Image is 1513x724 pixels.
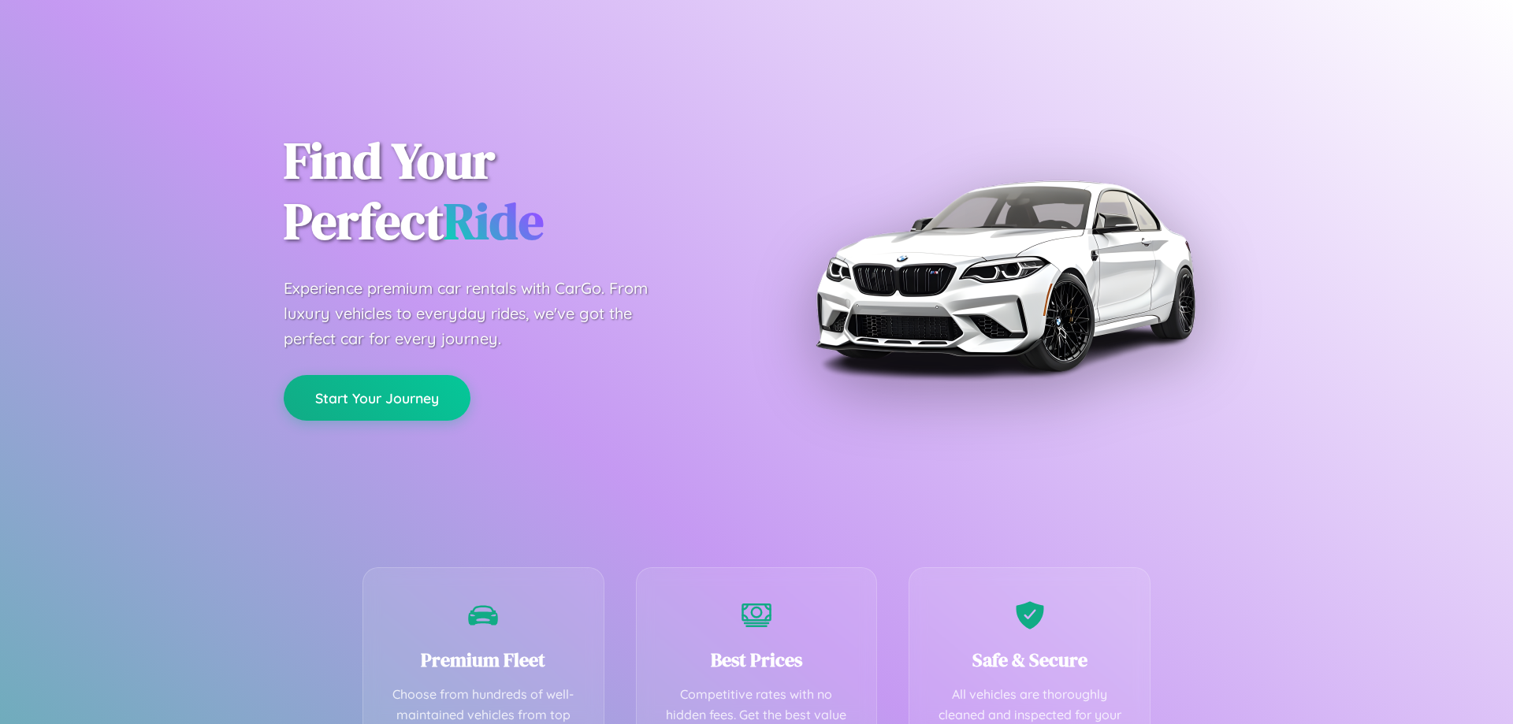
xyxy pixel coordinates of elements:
[933,647,1126,673] h3: Safe & Secure
[808,79,1202,473] img: Premium BMW car rental vehicle
[387,647,580,673] h3: Premium Fleet
[284,375,470,421] button: Start Your Journey
[284,131,733,252] h1: Find Your Perfect
[660,647,853,673] h3: Best Prices
[444,187,544,255] span: Ride
[284,276,678,351] p: Experience premium car rentals with CarGo. From luxury vehicles to everyday rides, we've got the ...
